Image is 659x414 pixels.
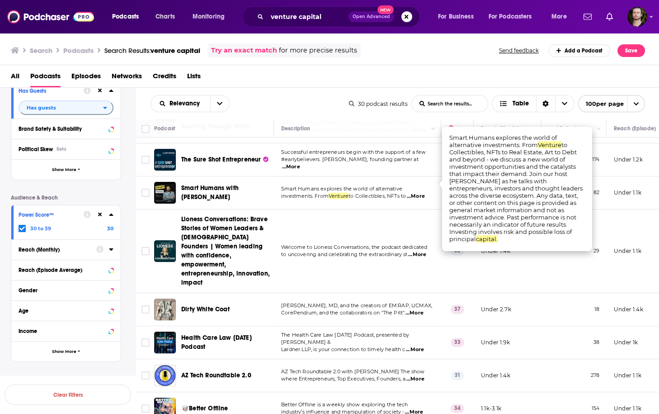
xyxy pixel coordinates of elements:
p: Under 1.1k [614,371,641,379]
a: Charts [150,10,180,24]
span: #earlybelievers. [PERSON_NAME], founding partner at [281,156,419,162]
div: Sort Direction [536,95,555,112]
div: 30 podcast results [349,100,408,107]
button: Column Actions [593,124,604,134]
span: venture capital [151,46,200,55]
a: Show notifications dropdown [580,9,595,24]
button: open menu [483,10,545,24]
span: CorePendium, and the collaborators on "The Pitt" [281,309,405,316]
span: ...More [406,376,424,383]
button: Reach (Episode Average) [19,264,113,275]
span: capital. [476,235,498,243]
span: Logged in as OutlierAudio [627,7,647,27]
div: # of Episodes [549,123,583,134]
p: Under 1.4k [481,371,510,379]
span: to uncovering and celebrating the extraordinary st [281,251,408,257]
span: ...More [282,163,300,171]
a: The Sure Shot Entrepreneur [181,155,268,164]
span: For Podcasters [489,10,532,23]
span: Charts [155,10,175,23]
span: Monitoring [193,10,225,23]
div: Podcast [154,123,175,134]
p: Under 1.2k [614,156,643,163]
p: 278 [590,372,599,379]
span: More [551,10,567,23]
img: Lioness Conversations: Brave Stories of Women Leaders & Female Founders | Women leading with conf... [154,240,176,262]
a: Search Results:venture capital [104,46,200,55]
span: Show More [52,167,76,172]
a: AZ Tech Roundtable 2.0 [154,365,176,386]
button: open menu [19,100,113,115]
span: Smart Humans with [PERSON_NAME] [181,184,239,201]
button: Show More [11,159,121,180]
span: Toggle select row [141,247,150,255]
p: Under 2.7k [481,305,511,313]
p: Under 1.1k [614,247,641,255]
button: open menu [210,95,229,112]
h2: filter dropdown [19,100,113,115]
input: Search podcasts, credits, & more... [267,10,348,24]
span: Show More [52,349,76,354]
a: Networks [112,69,142,87]
span: Welcome to Lioness Conversations, the podcast dedicated [281,244,427,250]
span: AZ Tech Roundtable 2.0 with [PERSON_NAME] The show [281,368,425,375]
p: 18 [594,306,599,313]
span: Toggle select row [141,371,150,380]
button: Send feedback [496,47,541,54]
img: Health Care Law Today Podcast [154,332,176,353]
button: open menu [186,10,236,24]
span: Toggle select row [141,305,150,314]
a: Dirty White Coat [181,305,230,314]
button: Brand Safety & Suitability [19,123,113,134]
span: Lioness Conversations: Brave Stories of Women Leaders & [DEMOGRAPHIC_DATA] Founders | Women leadi... [181,215,270,286]
div: Power Score [448,123,461,134]
a: Health Care Law [DATE] Podcast [181,333,271,352]
button: Clear Filters [5,385,131,405]
span: Podcasts [30,69,61,87]
p: 31 [451,371,464,380]
button: Show More [11,341,121,362]
button: Gender [19,284,113,295]
h3: Search [30,46,52,55]
p: 38 [593,339,599,346]
span: Smart Humans explores the world of alternative investments. From [449,134,557,148]
div: Power Score™ [19,212,78,218]
p: 37 [451,305,464,314]
div: Brand Safety & Suitability [19,126,106,132]
span: 🥡Better Offline [181,404,228,412]
button: Age [19,305,113,316]
span: The Sure Shot Entrepreneur [181,156,261,163]
span: 100 per page [579,97,624,111]
div: Age [19,308,106,314]
span: Venture [329,193,348,199]
a: Episodes [71,69,101,87]
p: Under 1.4k [614,305,643,313]
button: Column Actions [428,124,439,134]
button: Column Actions [528,124,539,134]
span: Credits [153,69,176,87]
div: Search Results: [104,46,200,55]
div: Description [281,123,310,134]
span: Health Care Law [DATE] Podcast [181,334,252,351]
h3: Podcasts [63,46,94,55]
span: [PERSON_NAME], MD, and the creators of EM:RAP, UCMAX, [281,302,432,309]
h2: Choose List sort [151,95,230,112]
p: 34 [451,404,464,413]
span: Lists [187,69,201,87]
span: Has guests [27,105,56,110]
span: Relevancy [169,100,203,107]
button: open menu [545,10,578,24]
a: The Sure Shot Entrepreneur [154,149,176,171]
span: New [377,5,394,14]
div: Reach (Episode Average) [19,267,106,273]
span: Political Skew [19,146,53,152]
img: Podchaser - Follow, Share and Rate Podcasts [7,8,94,25]
p: Under 1k [614,338,638,346]
button: Power Score™ [19,209,84,220]
span: to Collectibles, NFTs to Real Estate, Art to Debt and beyond - we discuss a new world of investme... [449,141,583,243]
span: where Entrepreneurs, Top Executives, Founders, a [281,376,405,382]
div: Has Guests [19,88,78,94]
